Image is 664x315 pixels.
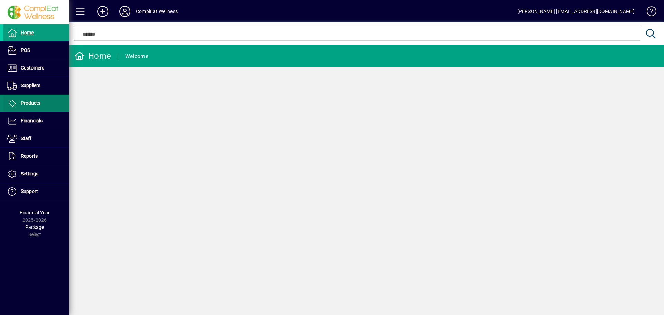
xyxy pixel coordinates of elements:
div: ComplEat Wellness [136,6,178,17]
a: Support [3,183,69,200]
span: Financial Year [20,210,50,215]
span: Home [21,30,34,35]
span: Suppliers [21,83,40,88]
a: Financials [3,112,69,130]
a: Reports [3,148,69,165]
div: [PERSON_NAME] [EMAIL_ADDRESS][DOMAIN_NAME] [517,6,635,17]
a: Settings [3,165,69,183]
a: POS [3,42,69,59]
span: Customers [21,65,44,71]
span: Package [25,224,44,230]
a: Suppliers [3,77,69,94]
span: Settings [21,171,38,176]
a: Customers [3,59,69,77]
button: Profile [114,5,136,18]
span: POS [21,47,30,53]
a: Products [3,95,69,112]
span: Financials [21,118,43,123]
span: Staff [21,136,31,141]
button: Add [92,5,114,18]
span: Reports [21,153,38,159]
span: Products [21,100,40,106]
a: Staff [3,130,69,147]
div: Home [74,50,111,62]
a: Knowledge Base [642,1,655,24]
div: Welcome [125,51,148,62]
span: Support [21,188,38,194]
